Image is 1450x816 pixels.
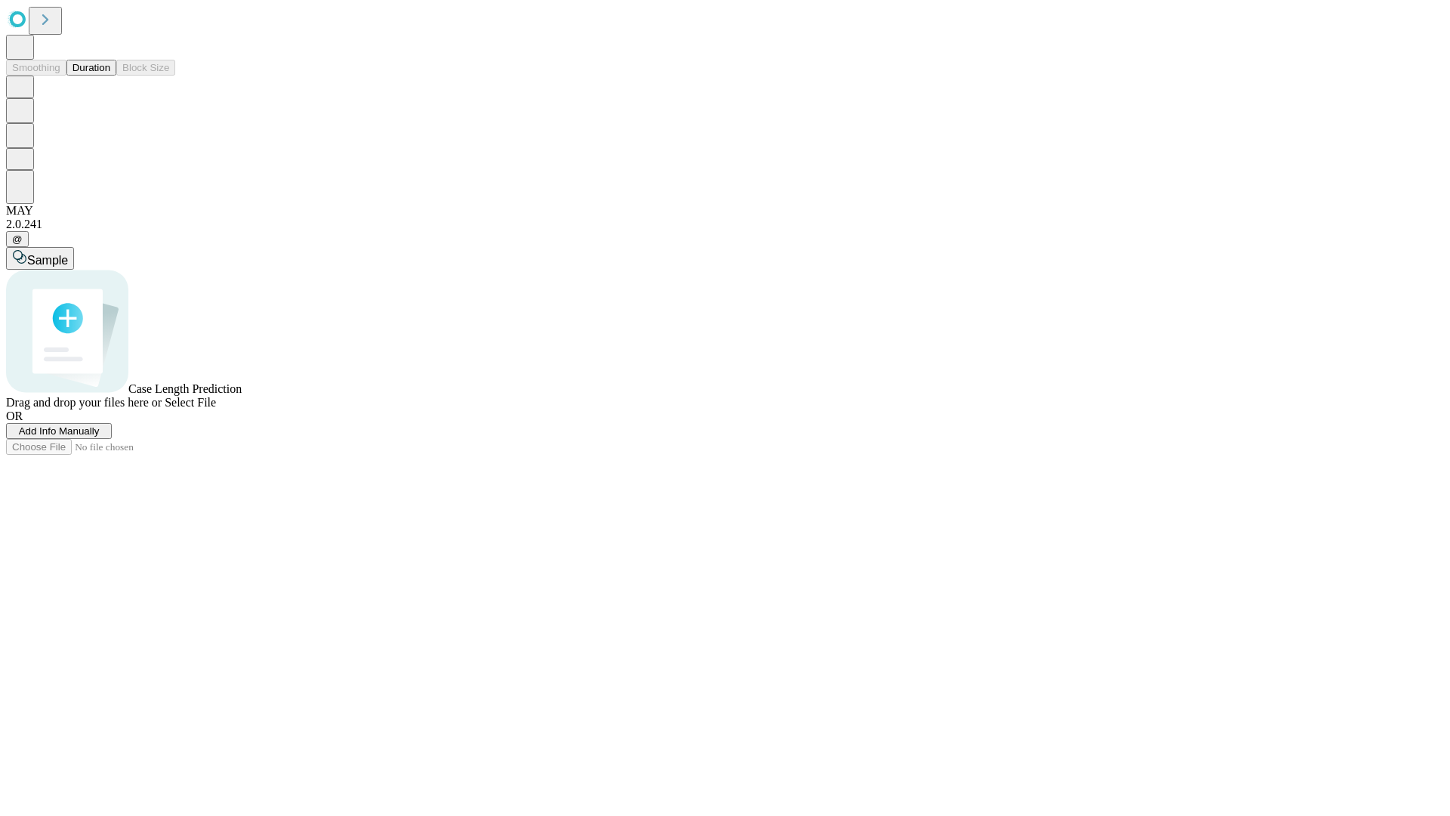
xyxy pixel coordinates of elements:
[27,254,68,267] span: Sample
[128,382,242,395] span: Case Length Prediction
[6,396,162,409] span: Drag and drop your files here or
[6,410,23,422] span: OR
[6,231,29,247] button: @
[6,423,112,439] button: Add Info Manually
[116,60,175,76] button: Block Size
[6,247,74,270] button: Sample
[6,204,1444,218] div: MAY
[12,233,23,245] span: @
[66,60,116,76] button: Duration
[6,218,1444,231] div: 2.0.241
[19,425,100,437] span: Add Info Manually
[6,60,66,76] button: Smoothing
[165,396,216,409] span: Select File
